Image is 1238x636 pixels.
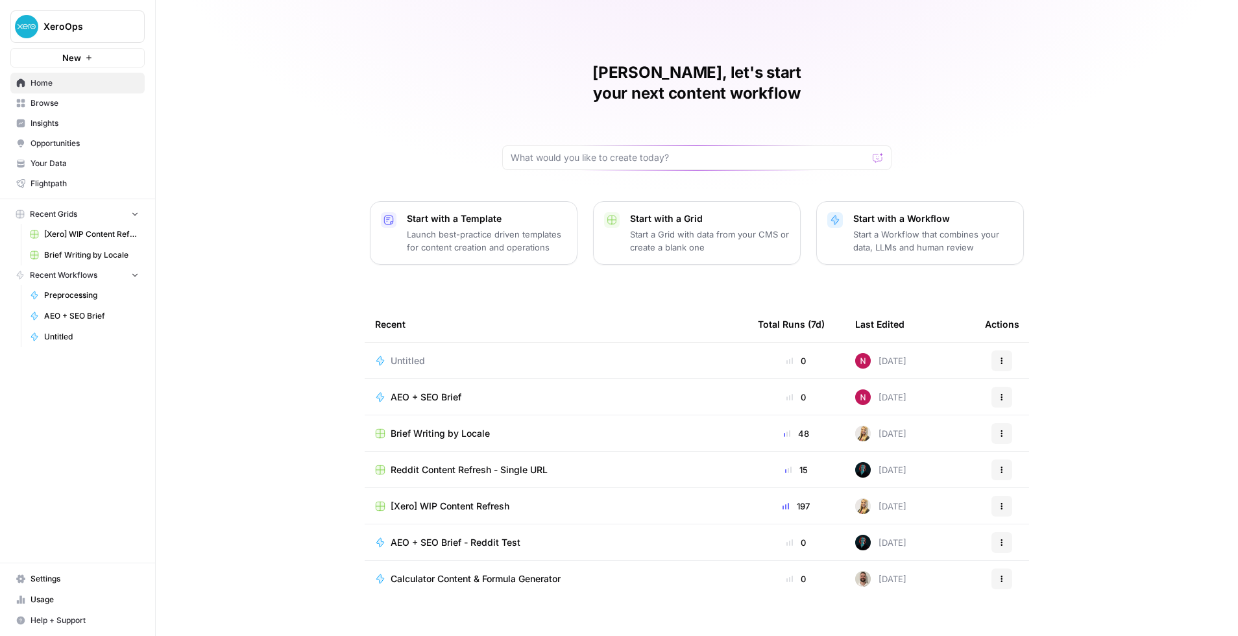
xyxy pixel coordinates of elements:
span: Usage [30,594,139,605]
span: Reddit Content Refresh - Single URL [391,463,548,476]
div: 0 [758,354,834,367]
a: Home [10,73,145,93]
span: AEO + SEO Brief [44,310,139,322]
a: [Xero] WIP Content Refresh [375,500,737,513]
input: What would you like to create today? [511,151,868,164]
a: AEO + SEO Brief - Reddit Test [375,536,737,549]
button: Help + Support [10,610,145,631]
a: AEO + SEO Brief [24,306,145,326]
button: Start with a GridStart a Grid with data from your CMS or create a blank one [593,201,801,265]
div: [DATE] [855,389,906,405]
h1: [PERSON_NAME], let's start your next content workflow [502,62,892,104]
span: AEO + SEO Brief [391,391,461,404]
div: 0 [758,536,834,549]
span: Insights [30,117,139,129]
span: Brief Writing by Locale [44,249,139,261]
div: Last Edited [855,306,904,342]
img: ilf5qirlu51qf7ak37srxb41cqxu [855,462,871,478]
span: Untitled [44,331,139,343]
a: Untitled [375,354,737,367]
a: Your Data [10,153,145,174]
p: Start with a Template [407,212,566,225]
div: 0 [758,391,834,404]
span: Your Data [30,158,139,169]
div: [DATE] [855,571,906,587]
a: Calculator Content & Formula Generator [375,572,737,585]
div: [DATE] [855,498,906,514]
button: Start with a TemplateLaunch best-practice driven templates for content creation and operations [370,201,577,265]
a: Brief Writing by Locale [375,427,737,440]
a: AEO + SEO Brief [375,391,737,404]
button: Recent Grids [10,204,145,224]
span: Home [30,77,139,89]
a: Usage [10,589,145,610]
button: New [10,48,145,67]
span: Preprocessing [44,289,139,301]
span: Flightpath [30,178,139,190]
p: Launch best-practice driven templates for content creation and operations [407,228,566,254]
p: Start a Grid with data from your CMS or create a blank one [630,228,790,254]
a: Opportunities [10,133,145,154]
img: zb84x8s0occuvl3br2ttumd0rm88 [855,571,871,587]
div: 0 [758,572,834,585]
p: Start with a Grid [630,212,790,225]
span: New [62,51,81,64]
img: 809rsgs8fojgkhnibtwc28oh1nli [855,389,871,405]
a: Preprocessing [24,285,145,306]
span: Opportunities [30,138,139,149]
a: Brief Writing by Locale [24,245,145,265]
span: AEO + SEO Brief - Reddit Test [391,536,520,549]
span: Browse [30,97,139,109]
div: 197 [758,500,834,513]
span: Recent Workflows [30,269,97,281]
span: Settings [30,573,139,585]
span: Calculator Content & Formula Generator [391,572,561,585]
div: [DATE] [855,426,906,441]
a: Reddit Content Refresh - Single URL [375,463,737,476]
button: Start with a WorkflowStart a Workflow that combines your data, LLMs and human review [816,201,1024,265]
a: Browse [10,93,145,114]
p: Start a Workflow that combines your data, LLMs and human review [853,228,1013,254]
img: XeroOps Logo [15,15,38,38]
a: Untitled [24,326,145,347]
p: Start with a Workflow [853,212,1013,225]
div: [DATE] [855,535,906,550]
span: Untitled [391,354,425,367]
span: Help + Support [30,615,139,626]
span: [Xero] WIP Content Refresh [44,228,139,240]
span: Recent Grids [30,208,77,220]
a: Flightpath [10,173,145,194]
button: Recent Workflows [10,265,145,285]
span: [Xero] WIP Content Refresh [391,500,509,513]
a: Insights [10,113,145,134]
img: ilf5qirlu51qf7ak37srxb41cqxu [855,535,871,550]
div: 48 [758,427,834,440]
div: Recent [375,306,737,342]
div: 15 [758,463,834,476]
img: ygsh7oolkwauxdw54hskm6m165th [855,426,871,441]
div: Actions [985,306,1019,342]
img: ygsh7oolkwauxdw54hskm6m165th [855,498,871,514]
span: Brief Writing by Locale [391,427,490,440]
a: [Xero] WIP Content Refresh [24,224,145,245]
div: [DATE] [855,353,906,369]
div: [DATE] [855,462,906,478]
span: XeroOps [43,20,122,33]
img: 809rsgs8fojgkhnibtwc28oh1nli [855,353,871,369]
button: Workspace: XeroOps [10,10,145,43]
div: Total Runs (7d) [758,306,825,342]
a: Settings [10,569,145,589]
